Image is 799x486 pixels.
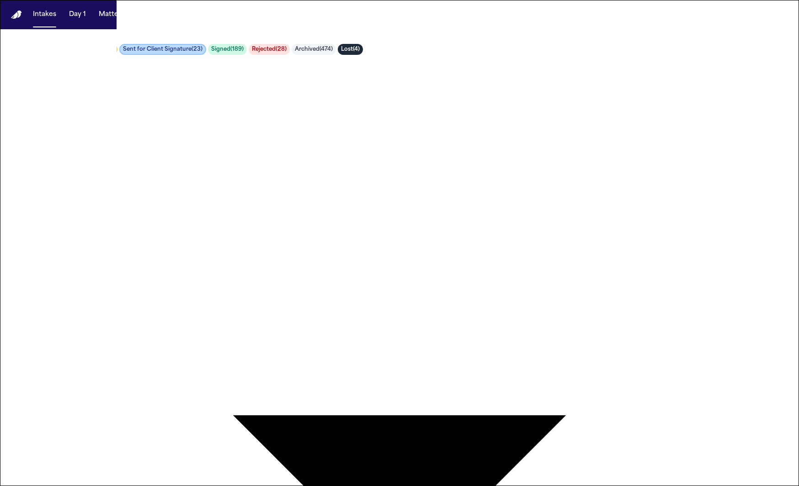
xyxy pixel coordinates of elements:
[178,6,202,23] button: Tasks
[133,6,172,23] button: Overview
[31,44,80,55] button: In Progress(30)
[338,44,363,55] button: Lost(4)
[29,6,60,23] button: Intakes
[82,44,117,55] button: Chase(54)
[119,44,206,55] button: Sent for Client Signature(23)
[239,6,278,23] button: The Flock
[208,44,247,55] button: Signed(189)
[208,6,233,23] button: Firms
[11,11,22,19] img: Finch Logo
[11,11,22,19] a: Home
[95,6,128,23] button: Matters
[249,44,290,55] button: Rejected(28)
[292,44,336,55] button: Archived(474)
[65,6,90,23] button: Day 1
